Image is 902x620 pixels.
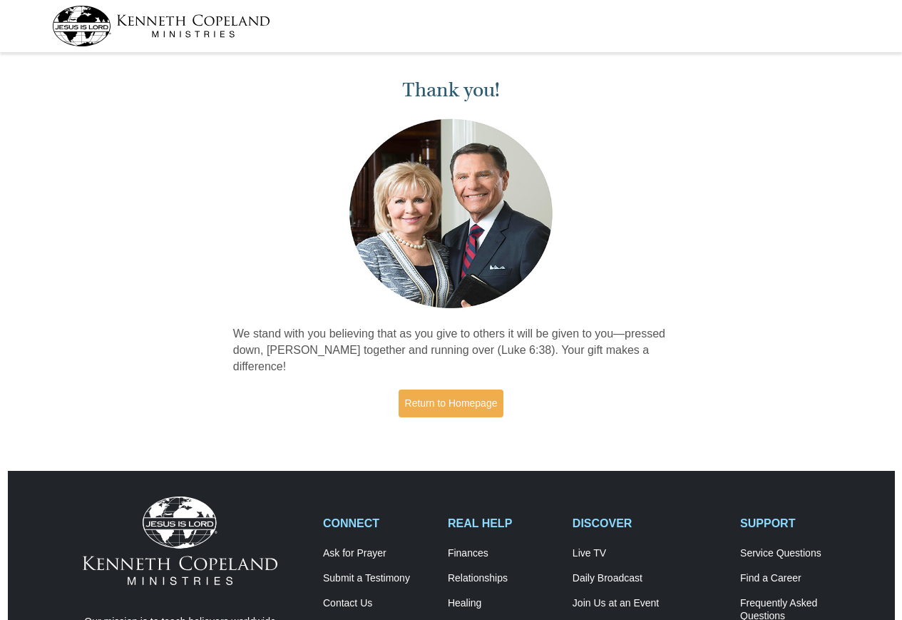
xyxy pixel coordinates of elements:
[740,517,850,530] h2: SUPPORT
[448,517,558,530] h2: REAL HELP
[448,572,558,585] a: Relationships
[740,547,850,560] a: Service Questions
[323,547,433,560] a: Ask for Prayer
[83,497,277,585] img: Kenneth Copeland Ministries
[448,547,558,560] a: Finances
[573,572,725,585] a: Daily Broadcast
[233,78,670,102] h1: Thank you!
[573,547,725,560] a: Live TV
[323,597,433,610] a: Contact Us
[573,517,725,530] h2: DISCOVER
[740,572,850,585] a: Find a Career
[323,517,433,530] h2: CONNECT
[233,326,670,375] p: We stand with you believing that as you give to others it will be given to you—pressed down, [PER...
[399,390,504,417] a: Return to Homepage
[448,597,558,610] a: Healing
[573,597,725,610] a: Join Us at an Event
[52,6,270,46] img: kcm-header-logo.svg
[346,116,556,312] img: Kenneth and Gloria
[323,572,433,585] a: Submit a Testimony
